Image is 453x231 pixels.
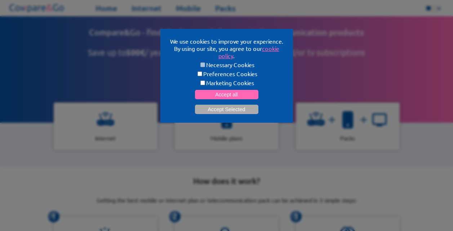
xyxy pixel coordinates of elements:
input: Marketing Cookies [200,80,205,85]
label: Preferences Cookies [169,70,284,77]
input: Preferences Cookies [197,71,202,76]
p: We use cookies to improve your experience. By using our site, you agree to our . [169,38,284,59]
input: Necessary Cookies [200,62,205,67]
label: Necessary Cookies [169,61,284,68]
label: Marketing Cookies [169,79,284,86]
button: Accept all [195,90,258,99]
button: Accept Selected [195,105,258,114]
a: cookie policy [218,45,279,59]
